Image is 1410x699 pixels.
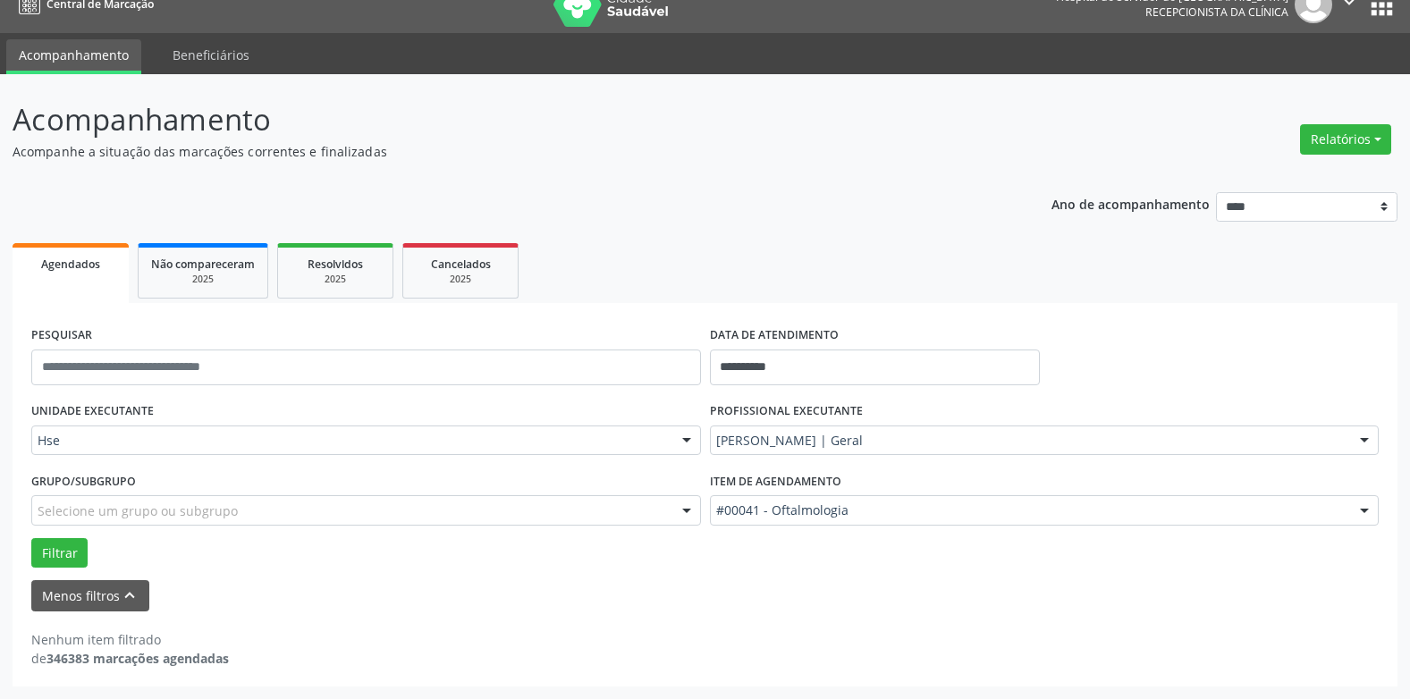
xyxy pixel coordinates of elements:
div: de [31,649,229,668]
p: Acompanhamento [13,97,982,142]
div: 2025 [151,273,255,286]
strong: 346383 marcações agendadas [46,650,229,667]
i: keyboard_arrow_up [120,585,139,605]
button: Relatórios [1300,124,1391,155]
div: Nenhum item filtrado [31,630,229,649]
a: Acompanhamento [6,39,141,74]
span: Recepcionista da clínica [1145,4,1288,20]
span: Resolvidos [308,257,363,272]
label: Item de agendamento [710,467,841,495]
span: Cancelados [431,257,491,272]
span: [PERSON_NAME] | Geral [716,432,1343,450]
p: Acompanhe a situação das marcações correntes e finalizadas [13,142,982,161]
label: DATA DE ATENDIMENTO [710,322,839,349]
label: PROFISSIONAL EXECUTANTE [710,398,863,425]
span: Não compareceram [151,257,255,272]
label: UNIDADE EXECUTANTE [31,398,154,425]
label: Grupo/Subgrupo [31,467,136,495]
span: Hse [38,432,664,450]
p: Ano de acompanhamento [1051,192,1210,215]
div: 2025 [416,273,505,286]
span: Agendados [41,257,100,272]
span: #00041 - Oftalmologia [716,501,1343,519]
div: 2025 [291,273,380,286]
a: Beneficiários [160,39,262,71]
span: Selecione um grupo ou subgrupo [38,501,238,520]
button: Menos filtroskeyboard_arrow_up [31,580,149,611]
label: PESQUISAR [31,322,92,349]
button: Filtrar [31,538,88,568]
